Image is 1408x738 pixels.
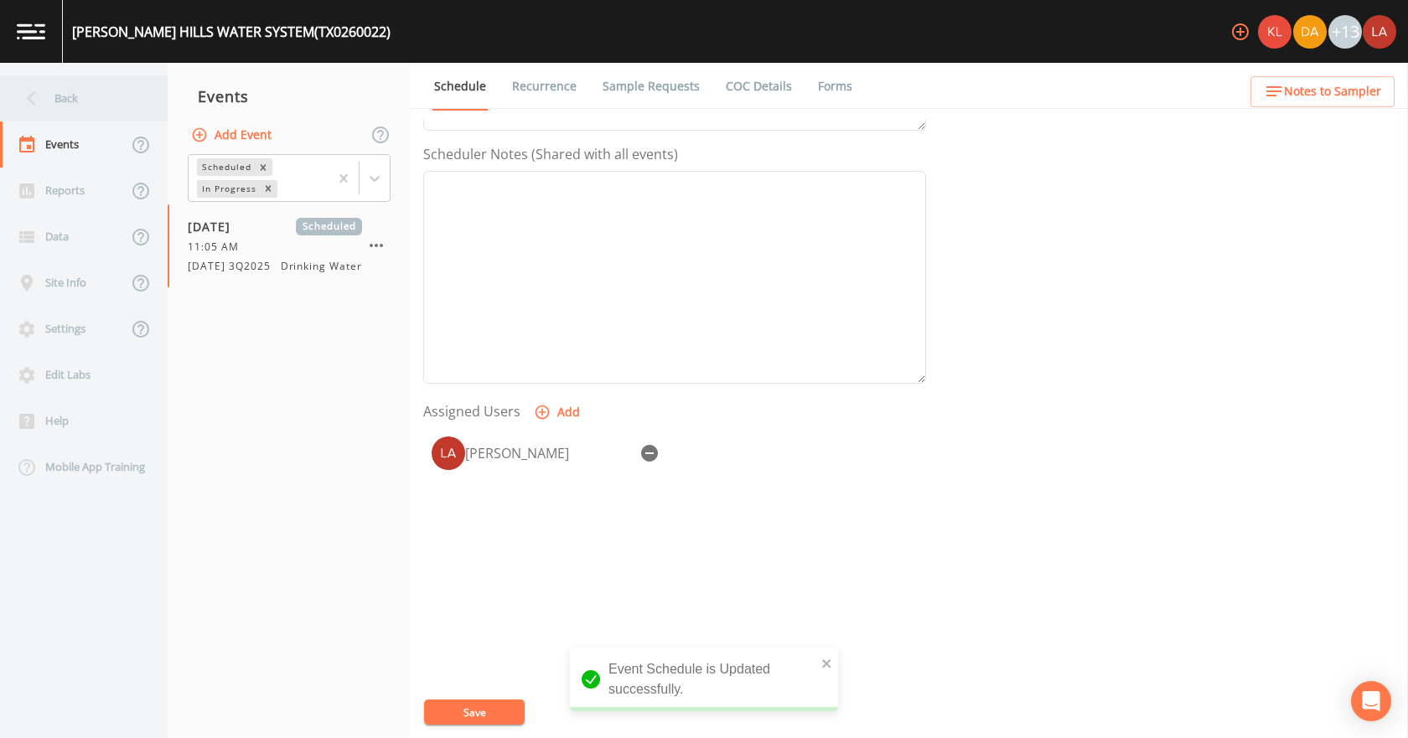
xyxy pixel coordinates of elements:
[723,63,795,110] a: COC Details
[72,22,391,42] div: [PERSON_NAME] HILLS WATER SYSTEM (TX0260022)
[296,218,362,235] span: Scheduled
[1363,15,1396,49] img: cf6e799eed601856facf0d2563d1856d
[432,63,489,111] a: Schedule
[188,259,280,274] span: [DATE] 3Q2025
[197,158,254,176] div: Scheduled
[188,218,242,235] span: [DATE]
[168,204,411,288] a: [DATE]Scheduled11:05 AM[DATE] 3Q2025Drinking Water
[254,158,272,176] div: Remove Scheduled
[424,699,525,725] button: Save
[423,401,520,421] label: Assigned Users
[1284,81,1381,102] span: Notes to Sampler
[168,75,411,117] div: Events
[188,120,278,151] button: Add Event
[281,259,362,274] span: Drinking Water
[570,648,838,711] div: Event Schedule is Updated successfully.
[188,240,249,255] span: 11:05 AM
[1328,15,1362,49] div: +13
[1257,15,1292,49] div: Kler Teran
[259,180,277,198] div: Remove In Progress
[1292,15,1328,49] div: David Weber
[600,63,702,110] a: Sample Requests
[17,23,45,39] img: logo
[815,63,855,110] a: Forms
[1258,15,1292,49] img: 9c4450d90d3b8045b2e5fa62e4f92659
[821,653,833,673] button: close
[465,443,633,463] div: [PERSON_NAME]
[197,180,259,198] div: In Progress
[432,436,465,470] img: cf6e799eed601856facf0d2563d1856d
[1250,76,1395,107] button: Notes to Sampler
[1293,15,1327,49] img: a84961a0472e9debc750dd08a004988d
[1351,681,1391,721] div: Open Intercom Messenger
[423,144,678,164] label: Scheduler Notes (Shared with all events)
[531,397,587,428] button: Add
[510,63,579,110] a: Recurrence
